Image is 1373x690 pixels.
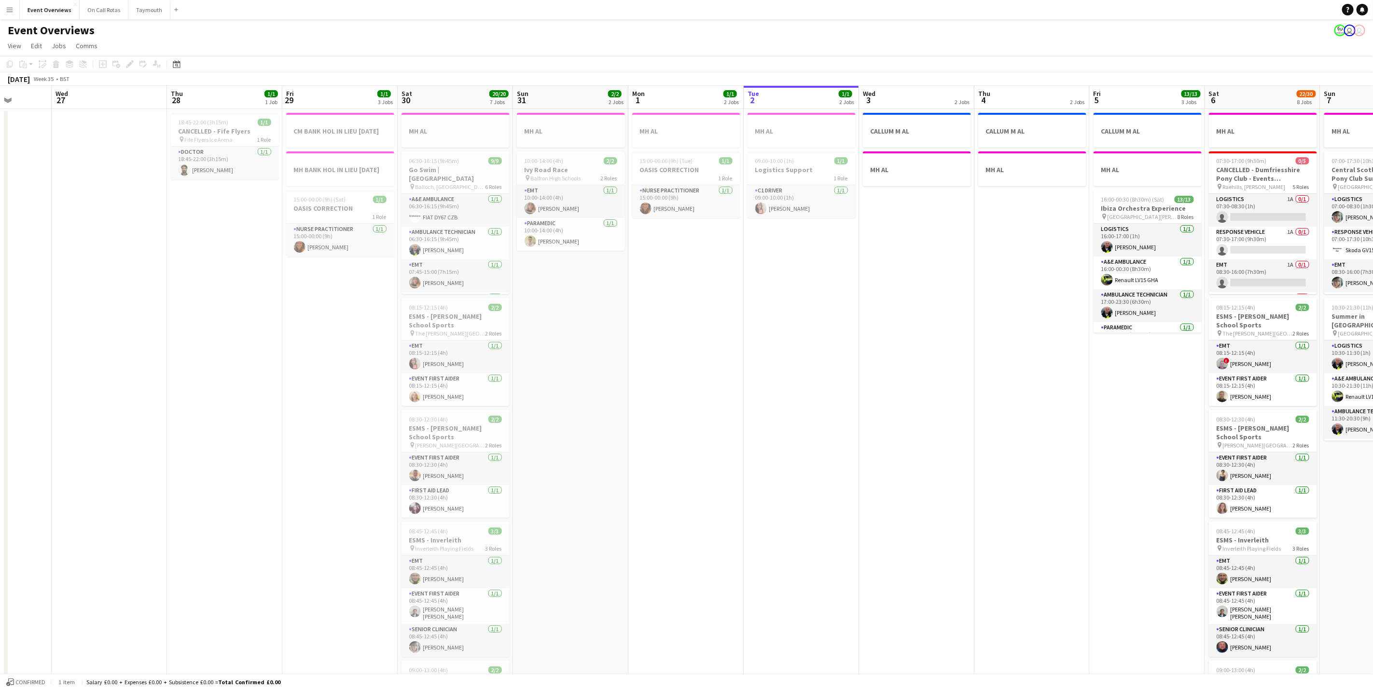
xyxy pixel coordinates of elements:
div: [DATE] [8,74,30,84]
div: BST [60,75,69,82]
span: Comms [76,41,97,50]
a: Jobs [48,40,70,52]
span: Edit [31,41,42,50]
span: View [8,41,21,50]
button: Confirmed [5,677,47,688]
span: Jobs [52,41,66,50]
h1: Event Overviews [8,23,95,38]
span: Week 35 [32,75,56,82]
a: Comms [72,40,101,52]
app-user-avatar: Operations Team [1344,25,1356,36]
app-user-avatar: Operations Team [1354,25,1365,36]
button: Taymouth [128,0,170,19]
button: On Call Rotas [80,0,128,19]
span: Confirmed [15,679,45,686]
span: 1 item [55,678,78,686]
span: Total Confirmed £0.00 [218,678,280,686]
button: Event Overviews [20,0,80,19]
app-user-avatar: Operations Manager [1334,25,1346,36]
div: Salary £0.00 + Expenses £0.00 + Subsistence £0.00 = [86,678,280,686]
a: Edit [27,40,46,52]
a: View [4,40,25,52]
